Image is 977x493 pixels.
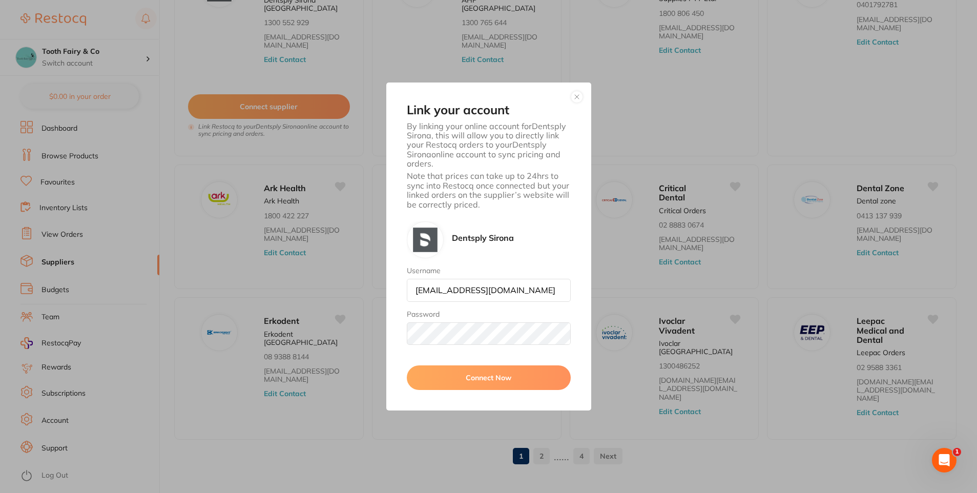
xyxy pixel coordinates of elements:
[932,448,957,473] iframe: Intercom live chat
[407,171,571,209] p: Note that prices can take up to 24hrs to sync into Restocq once connected but your linked orders ...
[407,103,571,117] h2: Link your account
[413,228,438,252] img: Dentsply Sirona
[407,310,571,318] label: Password
[953,448,961,456] span: 1
[407,365,571,390] button: Connect Now
[452,233,514,242] p: Dentsply Sirona
[407,121,571,169] p: By linking your online account for Dentsply Sirona , this will allow you to directly link your Re...
[407,266,571,275] label: Username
